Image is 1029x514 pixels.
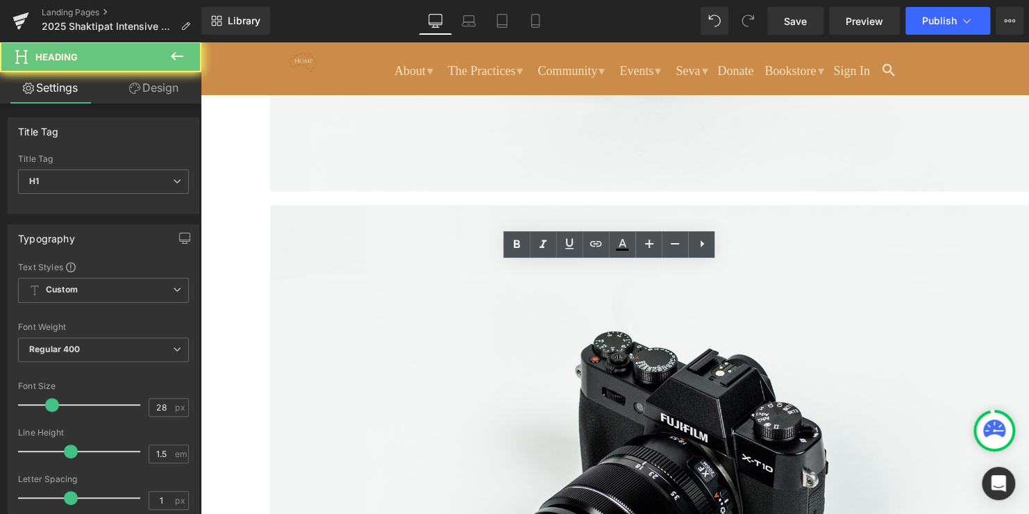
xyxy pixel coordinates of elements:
[501,22,507,36] span: ▾
[175,496,187,505] span: px
[35,51,78,63] span: Heading
[316,22,322,36] span: ▾
[922,15,957,26] span: Publish
[982,467,1015,500] div: Open Intercom Messenger
[682,22,697,42] a: Search
[784,14,807,28] span: Save
[18,118,59,138] div: Title Tag
[454,22,460,36] span: ▾
[175,403,187,412] span: px
[18,261,189,272] div: Text Styles
[226,22,233,36] span: ▾
[414,15,464,42] a: Events▾
[18,428,189,438] div: Line Height
[519,7,552,35] a: Mobile
[18,154,189,164] div: Title Tag
[189,15,236,42] a: About▾
[633,22,669,42] a: Sign In
[452,7,485,35] a: Laptop
[905,7,990,35] button: Publish
[996,7,1023,35] button: More
[701,7,728,35] button: Undo
[470,15,510,42] a: Seva▾
[46,284,78,296] b: Custom
[88,10,116,31] img: The Siddha Yoga Foundation Limited
[201,7,270,35] a: New Library
[332,15,408,42] a: Community▾
[18,381,189,391] div: Font Size
[242,15,326,42] a: The Practices▾
[398,22,404,36] span: ▾
[42,21,175,32] span: 2025 Shaktipat Intensive Landing
[29,344,81,354] b: Regular 400
[734,7,762,35] button: Redo
[103,72,204,103] a: Design
[419,7,452,35] a: Desktop
[517,22,553,42] a: Donate
[846,14,883,28] span: Preview
[18,474,189,484] div: Letter Spacing
[29,176,39,186] b: H1
[42,7,201,18] a: Landing Pages
[18,322,189,332] div: Font Weight
[485,7,519,35] a: Tablet
[18,225,75,244] div: Typography
[617,22,623,36] span: ▾
[559,15,626,42] a: Bookstore▾
[829,7,900,35] a: Preview
[228,15,260,27] span: Library
[175,449,187,458] span: em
